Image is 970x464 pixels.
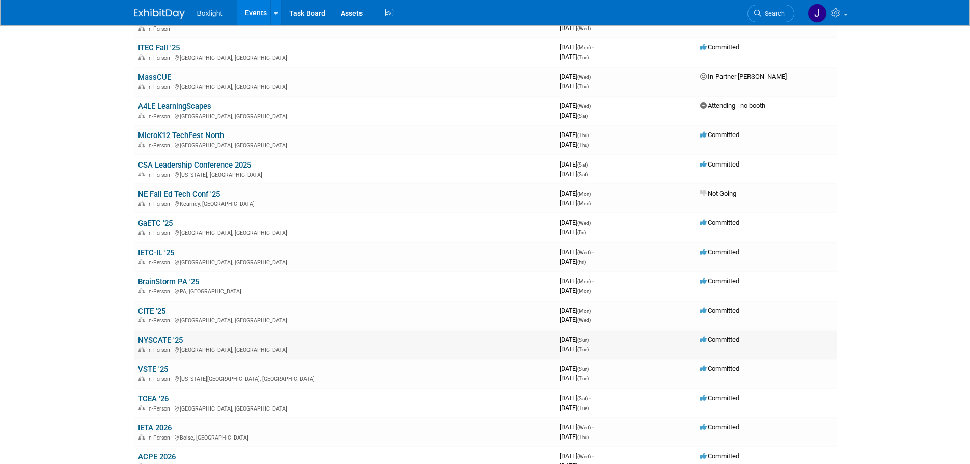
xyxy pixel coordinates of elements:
img: In-Person Event [138,230,145,235]
div: Kearney, [GEOGRAPHIC_DATA] [138,199,551,207]
a: A4LE LearningScapes [138,102,211,111]
img: In-Person Event [138,113,145,118]
span: (Mon) [577,45,591,50]
img: In-Person Event [138,405,145,411]
span: [DATE] [560,24,591,32]
img: ExhibitDay [134,9,185,19]
div: [US_STATE], [GEOGRAPHIC_DATA] [138,170,551,178]
span: In-Person [147,405,173,412]
span: [DATE] [560,160,591,168]
span: - [590,365,592,372]
span: - [590,131,592,139]
span: (Mon) [577,191,591,197]
span: In-Person [147,288,173,295]
span: In-Person [147,25,173,32]
div: [GEOGRAPHIC_DATA], [GEOGRAPHIC_DATA] [138,316,551,324]
span: (Wed) [577,317,591,323]
span: - [589,160,591,168]
span: (Fri) [577,259,586,265]
span: (Tue) [577,347,589,352]
span: [DATE] [560,131,592,139]
a: NE Fall Ed Tech Conf '25 [138,189,220,199]
span: - [592,277,594,285]
span: Committed [700,365,739,372]
span: Committed [700,336,739,343]
span: (Mon) [577,308,591,314]
span: (Tue) [577,54,589,60]
span: (Wed) [577,425,591,430]
div: [GEOGRAPHIC_DATA], [GEOGRAPHIC_DATA] [138,258,551,266]
a: CSA Leadership Conference 2025 [138,160,251,170]
a: IETA 2026 [138,423,172,432]
span: [DATE] [560,277,594,285]
div: [GEOGRAPHIC_DATA], [GEOGRAPHIC_DATA] [138,228,551,236]
span: Committed [700,277,739,285]
img: In-Person Event [138,288,145,293]
span: (Wed) [577,25,591,31]
span: (Sat) [577,396,588,401]
span: [DATE] [560,199,591,207]
span: In-Person [147,113,173,120]
a: ITEC Fall '25 [138,43,180,52]
div: [GEOGRAPHIC_DATA], [GEOGRAPHIC_DATA] [138,345,551,353]
span: - [592,102,594,110]
img: In-Person Event [138,25,145,31]
span: [DATE] [560,394,591,402]
span: Attending - no booth [700,102,765,110]
span: (Thu) [577,142,589,148]
span: Committed [700,248,739,256]
img: Jean Knight [808,4,827,23]
span: (Tue) [577,405,589,411]
span: In-Person [147,84,173,90]
span: - [592,43,594,51]
div: [GEOGRAPHIC_DATA], [GEOGRAPHIC_DATA] [138,82,551,90]
span: [DATE] [560,112,588,119]
span: [DATE] [560,189,594,197]
img: In-Person Event [138,201,145,206]
span: In-Person [147,201,173,207]
div: [GEOGRAPHIC_DATA], [GEOGRAPHIC_DATA] [138,404,551,412]
span: Committed [700,131,739,139]
span: - [592,219,594,226]
span: Committed [700,452,739,460]
span: [DATE] [560,73,594,80]
span: - [590,336,592,343]
div: [US_STATE][GEOGRAPHIC_DATA], [GEOGRAPHIC_DATA] [138,374,551,383]
span: (Mon) [577,201,591,206]
span: Committed [700,423,739,431]
span: [DATE] [560,82,589,90]
img: In-Person Event [138,347,145,352]
a: IETC-IL '25 [138,248,174,257]
a: ACPE 2026 [138,452,176,461]
img: In-Person Event [138,259,145,264]
a: BrainStorm PA '25 [138,277,199,286]
span: [DATE] [560,433,589,441]
div: [GEOGRAPHIC_DATA], [GEOGRAPHIC_DATA] [138,141,551,149]
span: [DATE] [560,248,594,256]
span: Boxlight [197,9,223,17]
span: (Wed) [577,74,591,80]
a: MicroK12 TechFest North [138,131,224,140]
span: (Tue) [577,376,589,381]
span: (Thu) [577,84,589,89]
img: In-Person Event [138,434,145,440]
span: [DATE] [560,365,592,372]
img: In-Person Event [138,84,145,89]
img: In-Person Event [138,172,145,177]
a: CITE '25 [138,307,165,316]
span: (Fri) [577,230,586,235]
span: [DATE] [560,53,589,61]
a: NYSCATE '25 [138,336,183,345]
img: In-Person Event [138,54,145,60]
span: In-Person [147,434,173,441]
span: - [592,307,594,314]
span: Committed [700,394,739,402]
span: [DATE] [560,102,594,110]
span: (Wed) [577,220,591,226]
span: Committed [700,307,739,314]
span: In-Person [147,142,173,149]
span: [DATE] [560,287,591,294]
span: (Sat) [577,162,588,168]
span: In-Person [147,347,173,353]
a: MassCUE [138,73,171,82]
